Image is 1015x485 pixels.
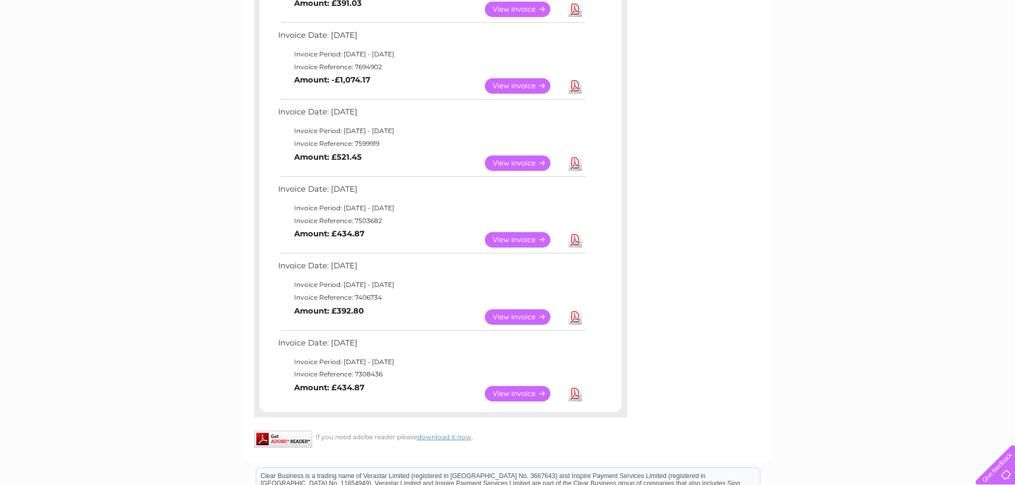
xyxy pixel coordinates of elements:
[275,48,587,61] td: Invoice Period: [DATE] - [DATE]
[485,2,563,17] a: View
[485,232,563,248] a: View
[256,6,760,52] div: Clear Business is a trading name of Verastar Limited (registered in [GEOGRAPHIC_DATA] No. 3667643...
[275,215,587,227] td: Invoice Reference: 7503682
[275,105,587,125] td: Invoice Date: [DATE]
[275,125,587,137] td: Invoice Period: [DATE] - [DATE]
[944,45,970,53] a: Contact
[275,61,587,73] td: Invoice Reference: 7694902
[569,155,582,171] a: Download
[485,78,563,94] a: View
[275,336,587,356] td: Invoice Date: [DATE]
[294,75,370,85] b: Amount: -£1,074.17
[569,2,582,17] a: Download
[275,137,587,150] td: Invoice Reference: 7599919
[294,152,362,162] b: Amount: £521.45
[485,155,563,171] a: View
[922,45,938,53] a: Blog
[569,309,582,325] a: Download
[275,202,587,215] td: Invoice Period: [DATE] - [DATE]
[275,182,587,202] td: Invoice Date: [DATE]
[884,45,916,53] a: Telecoms
[485,309,563,325] a: View
[275,278,587,291] td: Invoice Period: [DATE] - [DATE]
[569,232,582,248] a: Download
[294,383,364,392] b: Amount: £434.87
[569,78,582,94] a: Download
[275,291,587,304] td: Invoice Reference: 7406734
[854,45,878,53] a: Energy
[827,45,848,53] a: Water
[485,386,563,401] a: View
[417,433,472,441] a: download it now
[275,368,587,381] td: Invoice Reference: 7308436
[275,259,587,278] td: Invoice Date: [DATE]
[294,306,364,316] b: Amount: £392.80
[814,5,888,19] a: 0333 014 3131
[275,28,587,48] td: Invoice Date: [DATE]
[980,45,1005,53] a: Log out
[275,356,587,368] td: Invoice Period: [DATE] - [DATE]
[569,386,582,401] a: Download
[254,431,627,441] div: If you need adobe reader please .
[36,28,90,60] img: logo.png
[294,229,364,239] b: Amount: £434.87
